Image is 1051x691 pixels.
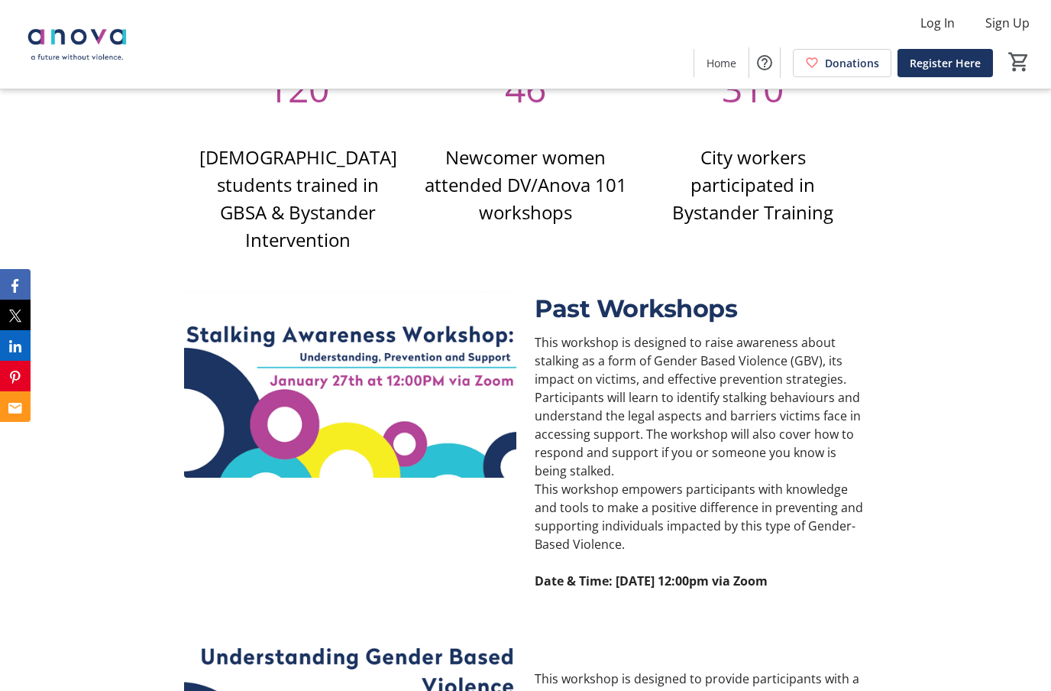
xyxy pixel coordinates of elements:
[920,14,955,32] span: Log In
[985,14,1030,32] span: Sign Up
[648,144,858,226] p: City workers participated in Bystander Training
[421,144,630,226] p: Newcomer women attended DV/Anova 101 workshops
[897,49,993,77] a: Register Here
[193,144,403,254] p: [DEMOGRAPHIC_DATA] students trained in GBSA & Bystander Intervention
[1005,48,1033,76] button: Cart
[910,55,981,71] span: Register Here
[535,290,867,327] p: Past Workshops
[707,55,736,71] span: Home
[793,49,891,77] a: Donations
[535,480,867,553] p: This workshop empowers participants with knowledge and tools to make a positive difference in pre...
[973,11,1042,35] button: Sign Up
[825,55,879,71] span: Donations
[908,11,967,35] button: Log In
[535,333,867,480] p: This workshop is designed to raise awareness about stalking as a form of Gender Based Violence (G...
[184,290,516,478] img: undefined
[749,47,780,78] button: Help
[694,49,749,77] a: Home
[535,573,768,589] strong: Date & Time: [DATE] 12:00pm via Zoom
[9,6,145,83] img: Anova: A Future Without Violence's Logo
